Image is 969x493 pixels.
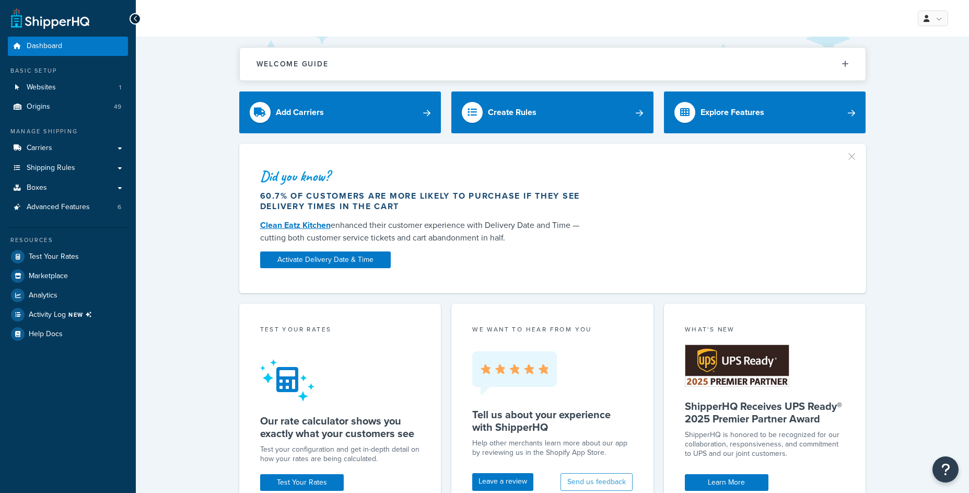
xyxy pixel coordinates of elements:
a: Add Carriers [239,91,441,133]
div: Add Carriers [276,105,324,120]
li: Origins [8,97,128,117]
span: Boxes [27,184,47,192]
div: 60.7% of customers are more likely to purchase if they see delivery times in the cart [260,191,590,212]
li: [object Object] [8,305,128,324]
div: Manage Shipping [8,127,128,136]
a: Clean Eatz Kitchen [260,219,331,231]
h2: Welcome Guide [256,60,329,68]
a: Test Your Rates [260,474,344,491]
li: Websites [8,78,128,97]
div: Test your rates [260,325,421,337]
span: Test Your Rates [29,253,79,261]
span: Shipping Rules [27,164,75,173]
li: Advanced Features [8,198,128,217]
div: enhanced their customer experience with Delivery Date and Time — cutting both customer service ti... [260,219,590,244]
div: Did you know? [260,169,590,184]
a: Leave a review [472,473,533,491]
a: Activate Delivery Date & Time [260,251,391,268]
span: Carriers [27,144,52,153]
span: Advanced Features [27,203,90,212]
h5: Tell us about your experience with ShipperHQ [472,408,633,433]
h5: Our rate calculator shows you exactly what your customers see [260,415,421,440]
span: 49 [114,102,121,111]
button: Open Resource Center [932,456,959,483]
a: Advanced Features6 [8,198,128,217]
a: Shipping Rules [8,158,128,178]
div: Explore Features [701,105,764,120]
a: Analytics [8,286,128,305]
a: Marketplace [8,267,128,285]
a: Activity LogNEW [8,305,128,324]
a: Help Docs [8,325,128,343]
h5: ShipperHQ Receives UPS Ready® 2025 Premier Partner Award [685,400,845,425]
a: Dashboard [8,37,128,56]
p: ShipperHQ is honored to be recognized for our collaboration, responsiveness, and commitment to UP... [685,430,845,458]
a: Boxes [8,178,128,198]
div: Resources [8,236,128,245]
a: Carriers [8,139,128,158]
a: Websites1 [8,78,128,97]
span: Help Docs [29,330,63,339]
a: Create Rules [451,91,653,133]
button: Send us feedback [561,473,633,491]
button: Welcome Guide [240,48,866,81]
span: Origins [27,102,50,111]
span: 1 [119,83,121,92]
span: Activity Log [29,308,96,322]
a: Explore Features [664,91,866,133]
p: Help other merchants learn more about our app by reviewing us in the Shopify App Store. [472,439,633,457]
a: Learn More [685,474,768,491]
span: Websites [27,83,56,92]
div: What's New [685,325,845,337]
span: Marketplace [29,272,68,281]
a: Test Your Rates [8,247,128,266]
div: Create Rules [488,105,536,120]
span: Analytics [29,291,57,300]
p: we want to hear from you [472,325,633,334]
div: Test your configuration and get in-depth detail on how your rates are being calculated. [260,445,421,464]
span: Dashboard [27,42,62,51]
span: 6 [118,203,121,212]
a: Origins49 [8,97,128,117]
div: Basic Setup [8,66,128,75]
span: NEW [68,311,96,319]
